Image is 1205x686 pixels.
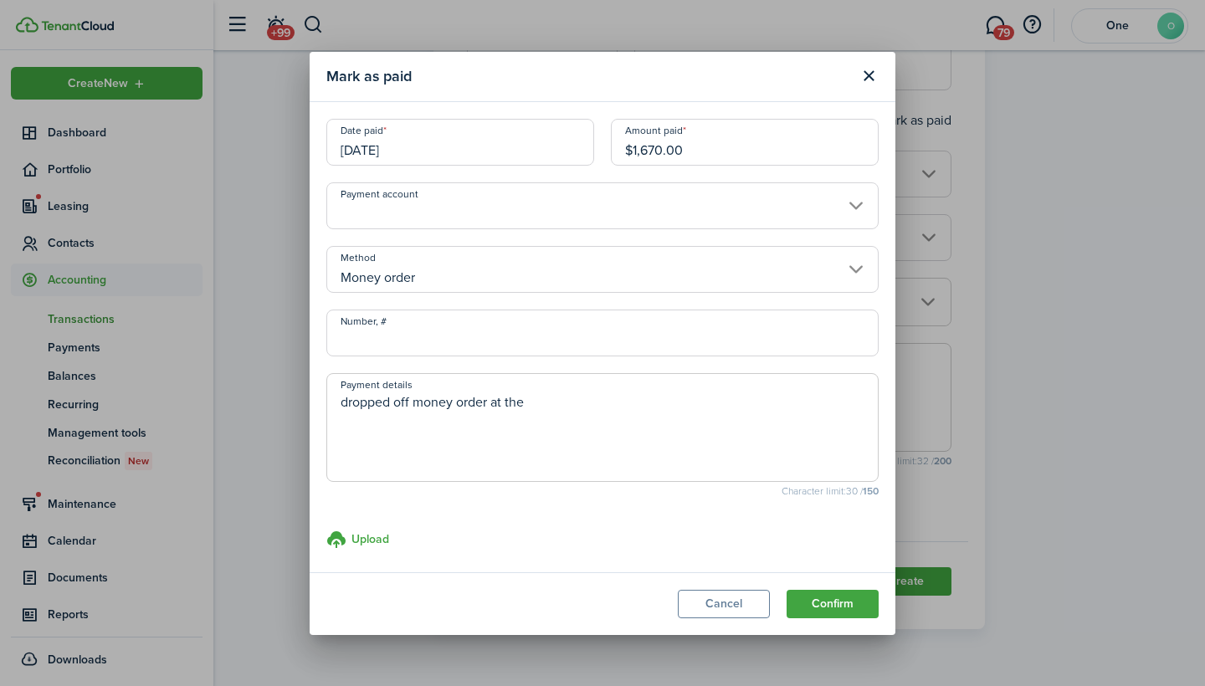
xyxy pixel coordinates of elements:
small: Character limit: 30 / [326,486,879,496]
modal-title: Mark as paid [326,60,850,93]
button: Confirm [787,590,879,618]
input: 0.00 [611,119,879,166]
input: mm/dd/yyyy [326,119,594,166]
b: 150 [863,484,879,499]
button: Close modal [854,62,883,90]
h3: Upload [351,530,389,548]
button: Cancel [678,590,770,618]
